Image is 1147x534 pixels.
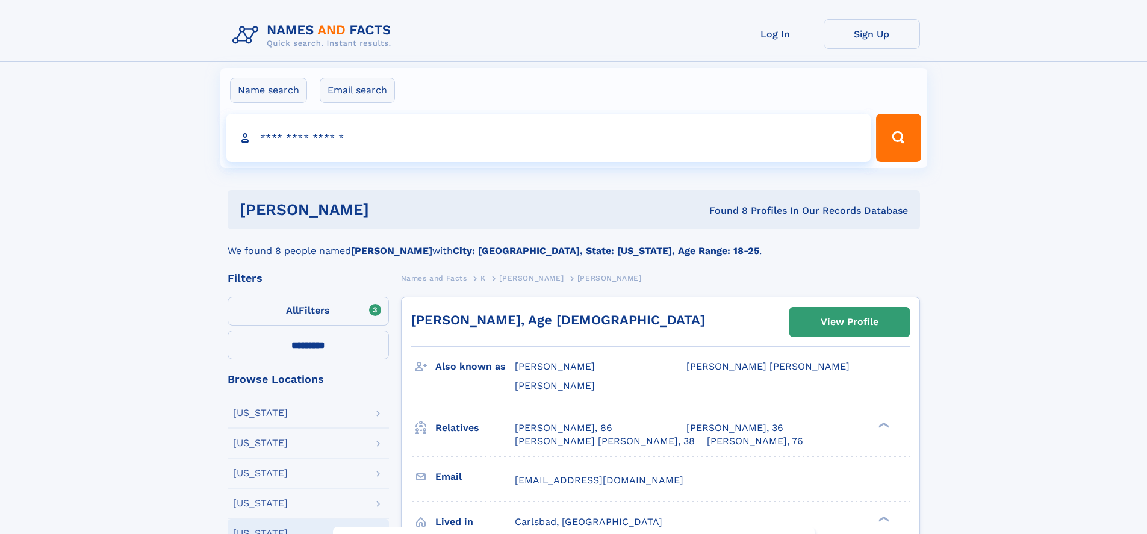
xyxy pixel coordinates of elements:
[228,297,389,326] label: Filters
[230,78,307,103] label: Name search
[228,374,389,385] div: Browse Locations
[351,245,432,256] b: [PERSON_NAME]
[435,467,515,487] h3: Email
[411,312,705,328] a: [PERSON_NAME], Age [DEMOGRAPHIC_DATA]
[435,512,515,532] h3: Lived in
[876,114,921,162] button: Search Button
[233,438,288,448] div: [US_STATE]
[515,516,662,527] span: Carlsbad, [GEOGRAPHIC_DATA]
[226,114,871,162] input: search input
[686,421,783,435] a: [PERSON_NAME], 36
[515,421,612,435] a: [PERSON_NAME], 86
[480,270,486,285] a: K
[233,468,288,478] div: [US_STATE]
[727,19,824,49] a: Log In
[320,78,395,103] label: Email search
[515,361,595,372] span: [PERSON_NAME]
[480,274,486,282] span: K
[539,204,908,217] div: Found 8 Profiles In Our Records Database
[286,305,299,316] span: All
[875,421,890,429] div: ❯
[577,274,642,282] span: [PERSON_NAME]
[435,418,515,438] h3: Relatives
[515,474,683,486] span: [EMAIL_ADDRESS][DOMAIN_NAME]
[875,515,890,523] div: ❯
[515,435,695,448] a: [PERSON_NAME] [PERSON_NAME], 38
[790,308,909,337] a: View Profile
[228,229,920,258] div: We found 8 people named with .
[228,273,389,284] div: Filters
[233,408,288,418] div: [US_STATE]
[707,435,803,448] a: [PERSON_NAME], 76
[499,270,564,285] a: [PERSON_NAME]
[233,498,288,508] div: [US_STATE]
[499,274,564,282] span: [PERSON_NAME]
[435,356,515,377] h3: Also known as
[686,361,850,372] span: [PERSON_NAME] [PERSON_NAME]
[228,19,401,52] img: Logo Names and Facts
[824,19,920,49] a: Sign Up
[401,270,467,285] a: Names and Facts
[515,380,595,391] span: [PERSON_NAME]
[453,245,759,256] b: City: [GEOGRAPHIC_DATA], State: [US_STATE], Age Range: 18-25
[240,202,539,217] h1: [PERSON_NAME]
[821,308,878,336] div: View Profile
